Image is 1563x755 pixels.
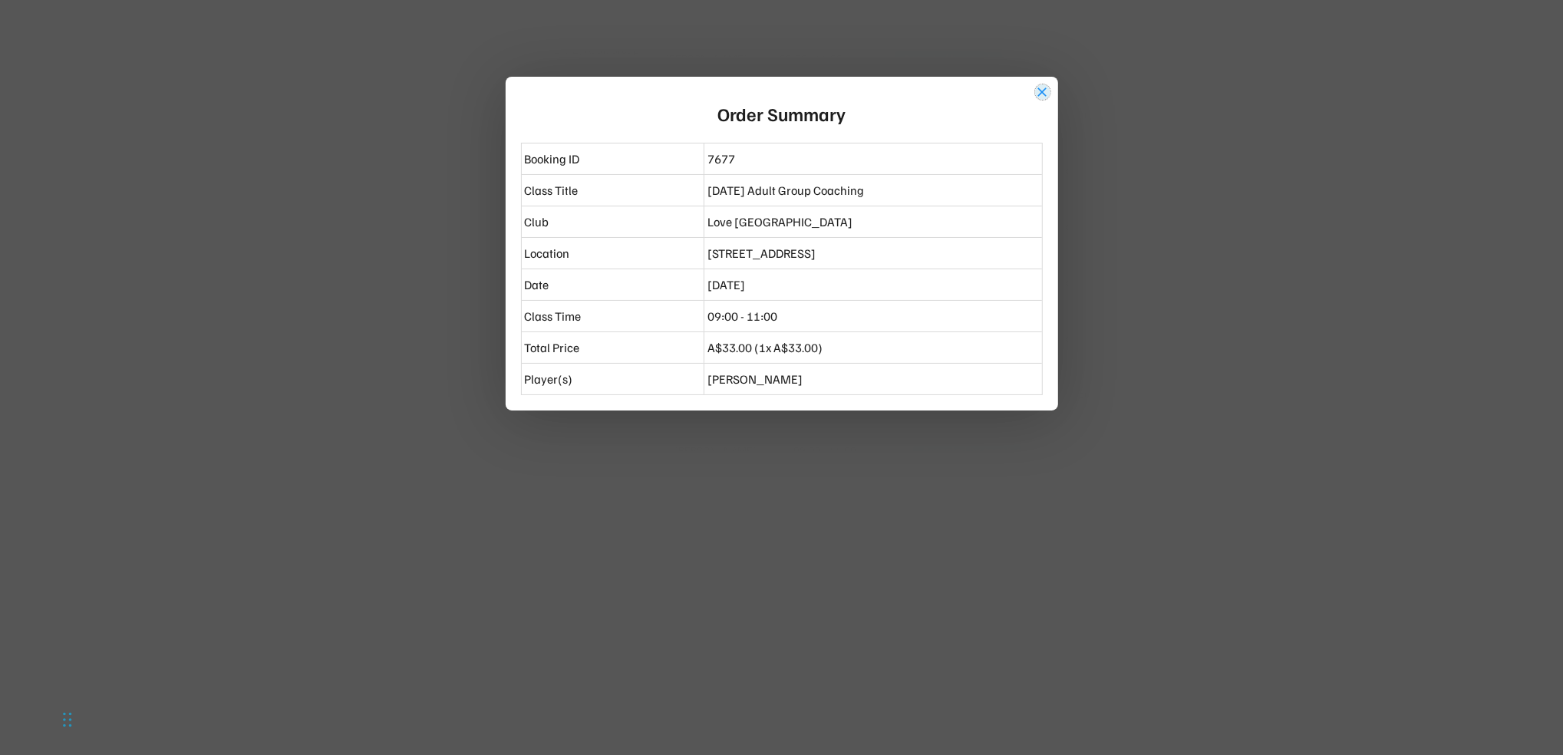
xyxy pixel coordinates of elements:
div: Total Price [525,338,701,357]
div: Booking ID [525,150,701,168]
div: Date [525,275,701,294]
button: close [1035,84,1050,100]
div: Order Summary [717,100,846,127]
div: Class Time [525,307,701,325]
div: Location [525,244,701,262]
div: Love [GEOGRAPHIC_DATA] [707,213,1039,231]
div: 7677 [707,150,1039,168]
div: Player(s) [525,370,701,388]
div: [DATE] [707,275,1039,294]
div: Class Title [525,181,701,199]
div: [DATE] Adult Group Coaching [707,181,1039,199]
div: [PERSON_NAME] [707,370,1039,388]
div: [STREET_ADDRESS] [707,244,1039,262]
div: Club [525,213,701,231]
div: 09:00 - 11:00 [707,307,1039,325]
div: A$33.00 (1x A$33.00) [707,338,1039,357]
